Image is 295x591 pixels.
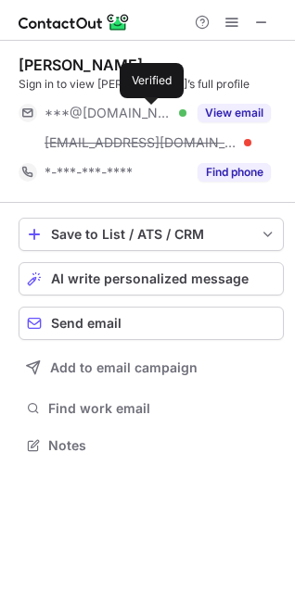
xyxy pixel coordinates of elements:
[198,104,271,122] button: Reveal Button
[19,396,284,421] button: Find work email
[19,351,284,384] button: Add to email campaign
[48,400,276,417] span: Find work email
[51,316,122,331] span: Send email
[198,163,271,182] button: Reveal Button
[51,227,251,242] div: Save to List / ATS / CRM
[19,56,143,74] div: [PERSON_NAME]
[19,76,284,93] div: Sign in to view [PERSON_NAME]’s full profile
[48,437,276,454] span: Notes
[19,218,284,251] button: save-profile-one-click
[50,360,198,375] span: Add to email campaign
[19,433,284,459] button: Notes
[19,262,284,295] button: AI write personalized message
[45,134,237,151] span: [EMAIL_ADDRESS][DOMAIN_NAME]
[19,307,284,340] button: Send email
[51,271,249,286] span: AI write personalized message
[45,105,173,121] span: ***@[DOMAIN_NAME]
[19,11,130,33] img: ContactOut v5.3.10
